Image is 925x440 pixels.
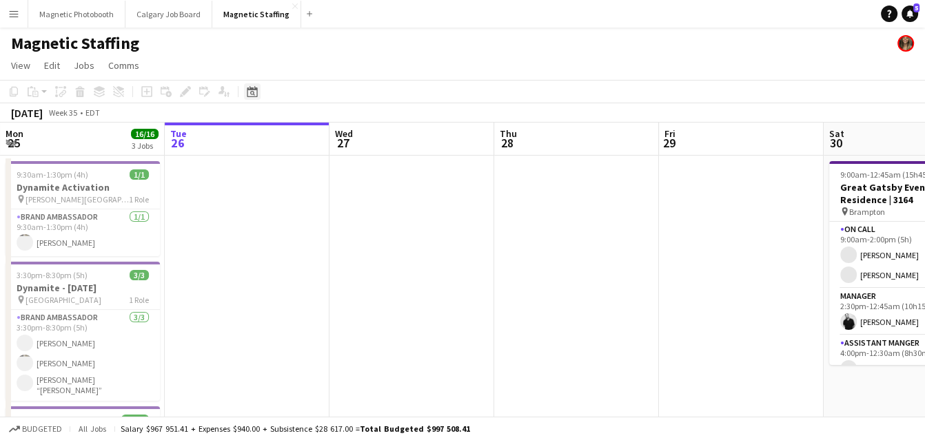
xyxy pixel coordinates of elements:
app-card-role: Brand Ambassador3/33:30pm-8:30pm (5h)[PERSON_NAME][PERSON_NAME][PERSON_NAME] “[PERSON_NAME]” [PER... [6,310,160,401]
span: Week 35 [45,107,80,118]
span: Edit [44,59,60,72]
div: 3 Jobs [132,140,158,151]
span: Tue [170,127,187,140]
span: Total Budgeted $997 508.41 [360,423,470,434]
span: 1 Role [129,295,149,305]
span: View [11,59,30,72]
app-user-avatar: Bianca Fantauzzi [897,35,914,52]
a: View [6,56,36,74]
span: 9:30am-1:30pm (4h) [17,169,88,180]
span: 3:30pm-8:30pm (5h) [17,270,88,280]
span: 30 [827,135,844,151]
button: Magnetic Photobooth [28,1,125,28]
span: Fri [664,127,675,140]
div: [DATE] [11,106,43,120]
span: Thu [500,127,517,140]
span: 27 [333,135,353,151]
a: Comms [103,56,145,74]
button: Budgeted [7,421,64,437]
span: 1 Role [129,194,149,205]
span: 5 [913,3,919,12]
span: 4:00pm-9:00pm (5h) [17,415,88,425]
span: 28 [498,135,517,151]
button: Calgary Job Board [125,1,212,28]
span: Mon [6,127,23,140]
a: Edit [39,56,65,74]
span: Comms [108,59,139,72]
span: Wed [335,127,353,140]
span: [PERSON_NAME][GEOGRAPHIC_DATA] [26,194,129,205]
a: Jobs [68,56,100,74]
div: EDT [85,107,100,118]
app-card-role: Brand Ambassador1/19:30am-1:30pm (4h)[PERSON_NAME] [6,209,160,256]
span: Budgeted [22,424,62,434]
app-job-card: 9:30am-1:30pm (4h)1/1Dynamite Activation [PERSON_NAME][GEOGRAPHIC_DATA]1 RoleBrand Ambassador1/19... [6,161,160,256]
div: Salary $967 951.41 + Expenses $940.00 + Subsistence $28 617.00 = [121,423,470,434]
span: 3/3 [130,270,149,280]
span: 25 [3,135,23,151]
span: 12/12 [121,415,149,425]
span: [GEOGRAPHIC_DATA] [26,295,101,305]
h1: Magnetic Staffing [11,33,139,54]
span: All jobs [76,423,109,434]
span: 29 [662,135,675,151]
span: Jobs [74,59,94,72]
span: 16/16 [131,129,159,139]
span: Brampton [849,207,885,217]
h3: Dynamite - [DATE] [6,282,160,294]
a: 5 [902,6,918,22]
app-job-card: 3:30pm-8:30pm (5h)3/3Dynamite - [DATE] [GEOGRAPHIC_DATA]1 RoleBrand Ambassador3/33:30pm-8:30pm (5... [6,262,160,401]
span: 1/1 [130,169,149,180]
h3: Dynamite Activation [6,181,160,193]
span: 26 [168,135,187,151]
span: Sat [829,127,844,140]
button: Magnetic Staffing [212,1,301,28]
